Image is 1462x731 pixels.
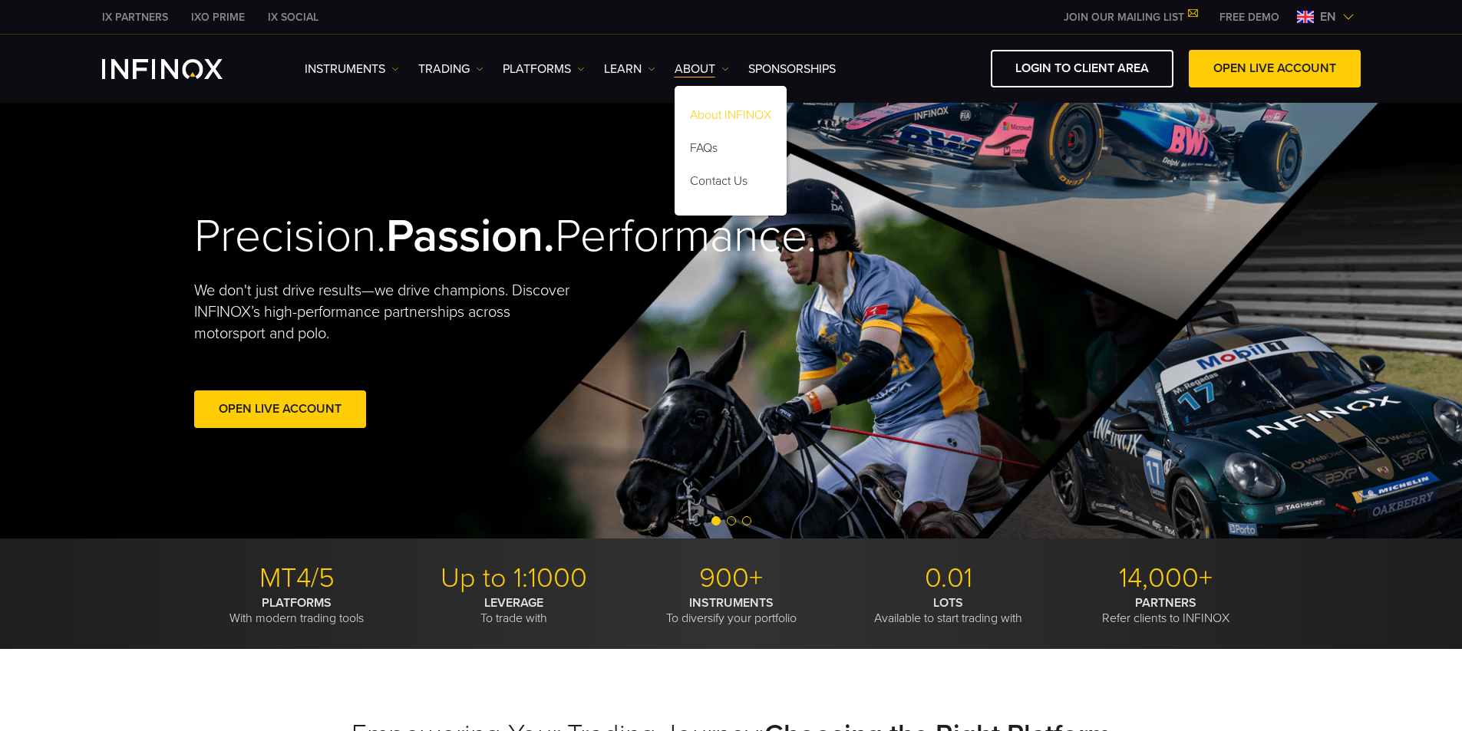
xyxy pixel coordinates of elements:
p: We don't just drive results—we drive champions. Discover INFINOX’s high-performance partnerships ... [194,280,581,344]
a: OPEN LIVE ACCOUNT [1189,50,1361,87]
strong: LEVERAGE [484,595,543,611]
span: Go to slide 2 [727,516,736,525]
a: About INFINOX [675,101,787,134]
a: Contact Us [675,167,787,200]
a: INFINOX Logo [102,59,259,79]
strong: Passion. [386,209,555,264]
p: 0.01 [846,561,1051,595]
a: TRADING [418,60,483,78]
a: FAQs [675,134,787,167]
a: PLATFORMS [503,60,585,78]
a: INFINOX [91,9,180,25]
span: Go to slide 1 [711,516,721,525]
a: JOIN OUR MAILING LIST [1052,11,1208,24]
strong: LOTS [933,595,963,611]
a: SPONSORSHIPS [748,60,836,78]
strong: PARTNERS [1135,595,1196,611]
span: en [1314,8,1342,26]
p: 900+ [629,561,834,595]
p: MT4/5 [194,561,400,595]
p: With modern trading tools [194,595,400,626]
a: Instruments [305,60,399,78]
a: LOGIN TO CLIENT AREA [991,50,1173,87]
p: Up to 1:1000 [411,561,617,595]
a: INFINOX MENU [1208,9,1291,25]
a: INFINOX [180,9,256,25]
strong: INSTRUMENTS [689,595,774,611]
a: INFINOX [256,9,330,25]
a: Open Live Account [194,390,366,428]
a: Learn [604,60,655,78]
p: Available to start trading with [846,595,1051,626]
p: To trade with [411,595,617,626]
p: 14,000+ [1063,561,1269,595]
p: Refer clients to INFINOX [1063,595,1269,626]
a: ABOUT [675,60,729,78]
strong: PLATFORMS [262,595,332,611]
h2: Precision. Performance. [194,209,678,265]
span: Go to slide 3 [742,516,751,525]
p: To diversify your portfolio [629,595,834,626]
